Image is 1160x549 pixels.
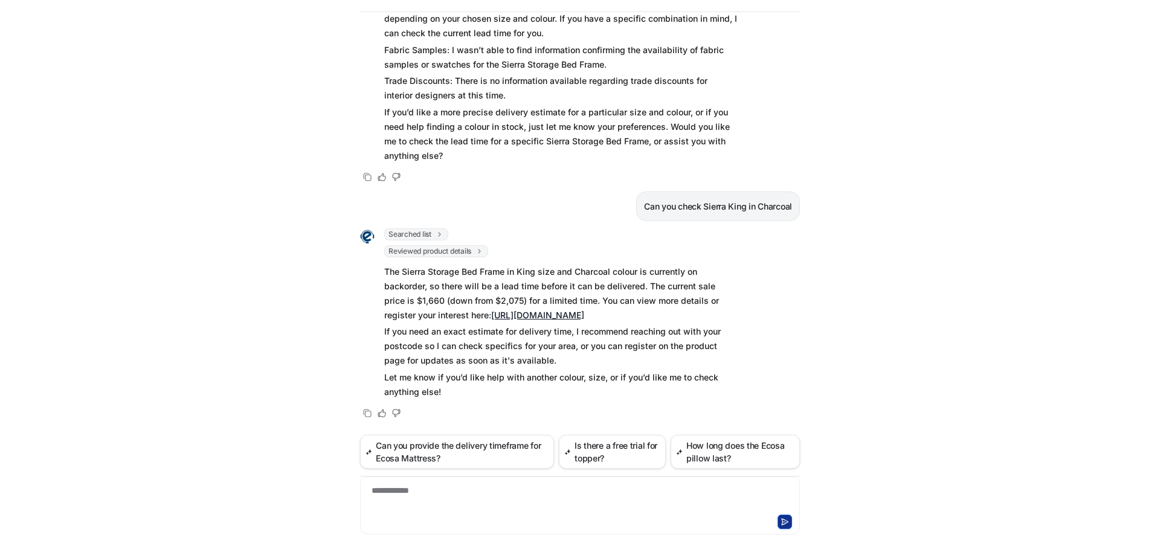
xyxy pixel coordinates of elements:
[360,230,375,244] img: Widget
[384,74,738,103] p: Trade Discounts: There is no information available regarding trade discounts for interior designe...
[384,265,738,323] p: The Sierra Storage Bed Frame in King size and Charcoal colour is currently on backorder, so there...
[384,324,738,368] p: If you need an exact estimate for delivery time, I recommend reaching out with your postcode so I...
[644,199,792,214] p: Can you check Sierra King in Charcoal
[384,245,488,257] span: Reviewed product details
[384,43,738,72] p: Fabric Samples: I wasn’t able to find information confirming the availability of fabric samples o...
[384,228,448,240] span: Searched list
[491,310,584,320] a: [URL][DOMAIN_NAME]
[384,105,738,163] p: If you’d like a more precise delivery estimate for a particular size and colour, or if you need h...
[671,435,800,469] button: How long does the Ecosa pillow last?
[559,435,666,469] button: Is there a free trial for topper?
[384,370,738,399] p: Let me know if you’d like help with another colour, size, or if you’d like me to check anything e...
[360,435,554,469] button: Can you provide the delivery timeframe for Ecosa Mattress?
